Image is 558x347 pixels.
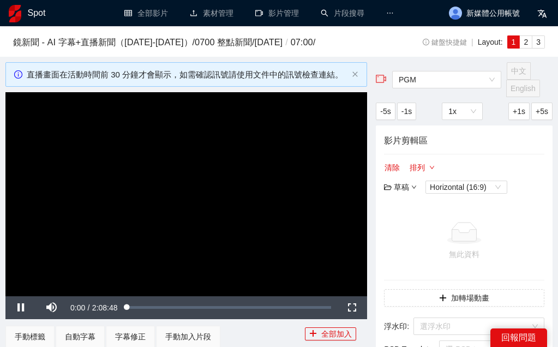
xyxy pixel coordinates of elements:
[15,331,45,343] div: 手動標籤
[92,303,118,312] span: 2:08:48
[490,328,547,347] div: 回報問題
[384,161,400,174] button: 清除
[429,165,435,171] span: down
[283,37,291,47] span: /
[9,5,21,22] img: logo
[5,92,367,296] div: Video Player
[321,9,364,17] a: search片段搜尋
[384,181,417,193] div: 草稿
[508,103,530,120] button: +1s
[531,103,553,120] button: +5s
[448,103,476,119] span: 1x
[536,38,541,46] span: 3
[27,68,347,81] div: 直播畫面在活動時間前 30 分鐘才會顯示，如需確認訊號請使用文件中的訊號檢查連結。
[352,71,358,77] span: close
[36,296,67,319] button: Mute
[5,296,36,319] button: Pause
[401,105,412,117] span: -1s
[127,306,332,308] div: Progress Bar
[165,331,211,343] div: 手動加入片段
[255,9,299,17] a: video-camera影片管理
[384,320,409,332] span: 浮水印 :
[511,67,526,75] span: 中文
[386,9,394,17] span: ellipsis
[471,38,473,46] span: |
[384,183,392,191] span: folder-open
[70,303,85,312] span: 0:00
[430,181,503,193] span: Horizontal (16:9)
[65,331,95,343] div: 自動字幕
[380,105,391,117] span: -5s
[423,39,467,46] span: 鍵盤快捷鍵
[449,7,462,20] img: avatar
[337,296,367,319] button: Fullscreen
[376,74,387,85] span: video-camera
[376,103,395,120] button: -5s
[397,103,416,120] button: -1s
[124,9,168,17] a: table全部影片
[524,38,528,46] span: 2
[13,35,389,50] h3: 鏡新聞 - AI 字幕+直播新聞（[DATE]-[DATE]） / 0700 整點新聞 / [DATE] 07:00 /
[352,71,358,78] button: close
[309,330,317,338] span: plus
[14,70,22,79] span: info-circle
[384,289,544,307] button: plus加轉場動畫
[88,303,90,312] span: /
[512,38,516,46] span: 1
[305,327,356,340] button: plus全部加入
[409,161,435,174] button: 排列down
[399,71,495,88] span: PGM
[115,331,146,343] div: 字幕修正
[384,134,544,147] h4: 影片剪輯區
[511,84,536,93] span: English
[513,105,525,117] span: +1s
[411,184,417,190] span: down
[190,9,233,17] a: upload素材管理
[388,248,540,260] div: 無此資料
[536,105,548,117] span: +5s
[439,294,447,303] span: plus
[478,38,503,46] span: Layout:
[423,39,430,46] span: info-circle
